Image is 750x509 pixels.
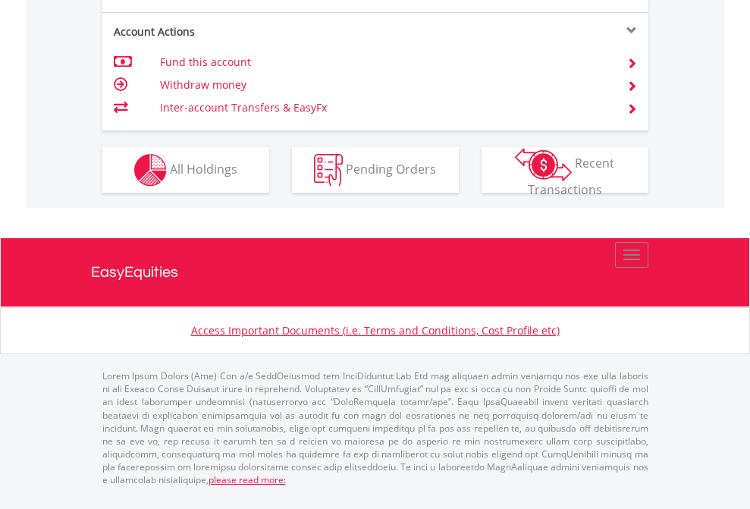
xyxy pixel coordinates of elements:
[134,154,167,187] img: holdings-wht.png
[346,160,436,177] span: Pending Orders
[91,238,660,306] a: EasyEquities
[160,74,608,96] td: Withdraw money
[102,24,375,39] div: Account Actions
[314,154,343,187] img: pending_instructions-wht.png
[102,147,269,193] button: All Holdings
[160,51,608,74] td: Fund this account
[292,147,459,193] button: Pending Orders
[160,96,608,119] td: Inter-account Transfers & EasyFx
[482,147,648,193] button: Recent Transactions
[102,369,648,486] p: Lorem Ipsum Dolors (Ame) Con a/e SeddOeiusmod tem InciDiduntut Lab Etd mag aliquaen admin veniamq...
[515,148,572,181] img: transactions-zar-wht.png
[170,160,237,177] span: All Holdings
[191,323,560,338] a: Access Important Documents (i.e. Terms and Conditions, Cost Profile etc)
[209,473,286,486] a: please read more:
